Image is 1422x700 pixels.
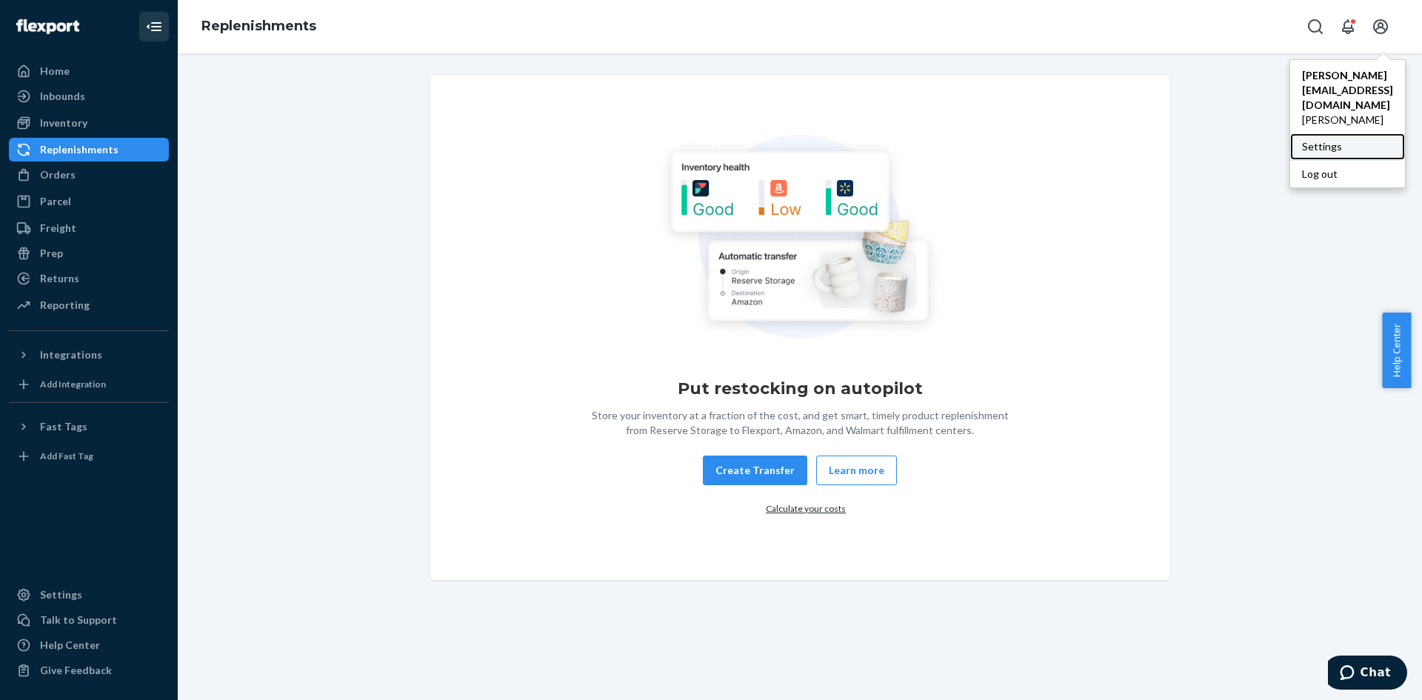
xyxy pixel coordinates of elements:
a: Add Integration [9,373,169,396]
a: Prep [9,241,169,265]
h1: Put restocking on autopilot [678,377,923,401]
button: Help Center [1382,313,1411,388]
button: Log out [1290,160,1401,187]
img: Empty list [657,135,943,344]
button: Open Search Box [1301,12,1330,41]
a: Replenishments [201,18,316,34]
div: Replenishments [40,142,118,157]
ol: breadcrumbs [190,5,328,48]
a: Calculate your costs [766,503,846,514]
a: Replenishments [9,138,169,161]
a: Reporting [9,293,169,317]
a: Settings [9,583,169,607]
div: Reporting [40,298,90,313]
a: Parcel [9,190,169,213]
a: Freight [9,216,169,240]
div: Talk to Support [40,613,117,627]
a: Add Fast Tag [9,444,169,468]
div: Inventory [40,116,87,130]
button: Open account menu [1366,12,1395,41]
div: Give Feedback [40,663,112,678]
iframe: Opens a widget where you can chat to one of our agents [1328,656,1407,693]
div: Settings [40,587,82,602]
div: Fast Tags [40,419,87,434]
div: Freight [40,221,76,236]
button: Integrations [9,343,169,367]
button: Fast Tags [9,415,169,439]
span: [PERSON_NAME][EMAIL_ADDRESS][DOMAIN_NAME] [1302,68,1393,113]
div: Help Center [40,638,100,653]
div: Add Integration [40,378,106,390]
a: Home [9,59,169,83]
img: Flexport logo [16,19,79,34]
a: Settings [1290,133,1405,160]
button: Give Feedback [9,659,169,682]
div: Inbounds [40,89,85,104]
div: Integrations [40,347,102,362]
button: Talk to Support [9,608,169,632]
div: Returns [40,271,79,286]
a: [PERSON_NAME][EMAIL_ADDRESS][DOMAIN_NAME][PERSON_NAME] [1290,62,1405,133]
a: Orders [9,163,169,187]
button: Open notifications [1333,12,1363,41]
div: Add Fast Tag [40,450,93,462]
button: Create Transfer [703,456,807,485]
div: Prep [40,246,63,261]
div: Parcel [40,194,71,209]
a: Returns [9,267,169,290]
button: Close Navigation [139,12,169,41]
button: Learn more [816,456,897,485]
div: Store your inventory at a fraction of the cost, and get smart, timely product replenishment from ... [585,408,1015,438]
a: Help Center [9,633,169,657]
a: Inventory [9,111,169,135]
span: [PERSON_NAME] [1302,113,1393,127]
a: Inbounds [9,84,169,108]
div: Home [40,64,70,79]
div: Orders [40,167,76,182]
